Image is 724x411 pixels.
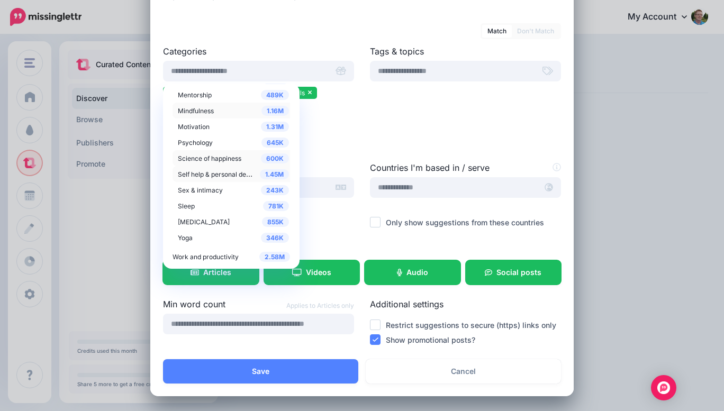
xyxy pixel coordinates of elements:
a: 2.89M Wellbeing and personal development 890K Coaching 752K Meditation 489K Mentorship 1.16M Mind... [167,42,295,245]
span: 2.58M [259,252,290,262]
label: Tags & topics [370,45,561,58]
a: 600K Science of happiness [173,150,294,166]
a: Don't Match [512,25,559,38]
span: 855K [262,217,289,227]
span: Applies to Articles only [286,300,354,311]
label: Restrict suggestions to secure (https) links only [386,319,556,331]
span: Self help & personal development [178,169,278,178]
span: 346K [261,233,289,243]
a: 781K Sleep [173,198,294,214]
a: 1.31M Motivation [173,118,294,134]
span: 243K [261,185,289,195]
span: Social posts [496,269,541,276]
span: 645K [261,138,289,148]
span: Motivation [178,123,210,131]
span: Sleep [178,202,195,210]
label: Media types [163,244,561,257]
span: Videos [306,269,331,276]
span: Sex & intimacy [178,186,223,194]
span: 489K [261,90,289,100]
span: 1.31M [261,122,289,132]
a: 1.45M Self help & personal development [173,166,294,182]
a: 645K Psychology [173,134,294,150]
a: Social posts [466,260,562,285]
span: Mentorship [178,91,212,99]
label: Only show suggestions from these countries [386,216,544,229]
a: 243K Sex & intimacy [173,182,294,198]
span: Yoga [178,234,193,242]
span: [MEDICAL_DATA] [178,218,230,226]
label: Countries I'm based in / serve [370,161,561,174]
span: Psychology [178,139,213,147]
label: Categories [163,45,354,58]
span: Work and productivity [173,253,239,261]
a: 855K [MEDICAL_DATA] [173,214,294,230]
a: 489K Mentorship [173,87,294,103]
a: Videos [264,260,360,285]
label: Min word count [163,298,354,310]
a: 346K Yoga [173,230,294,245]
button: Save [163,359,358,383]
span: 781K [263,201,289,211]
span: 600K [261,153,289,163]
span: 1.16M [261,106,289,116]
a: Cancel [366,359,561,383]
a: Articles [163,260,259,285]
a: 2.58M Work and productivity [167,249,295,264]
label: Additional settings [370,298,561,310]
a: 1.16M Mindfulness [173,103,294,118]
a: Audio [365,260,460,285]
span: Articles [203,269,231,276]
a: Match [482,25,512,38]
div: Open Intercom Messenger [651,375,676,400]
span: Mindfulness [178,107,214,115]
label: Show promotional posts? [386,334,475,346]
span: Audio [406,269,428,276]
span: Science of happiness [178,154,241,162]
span: 1.45M [260,169,289,179]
